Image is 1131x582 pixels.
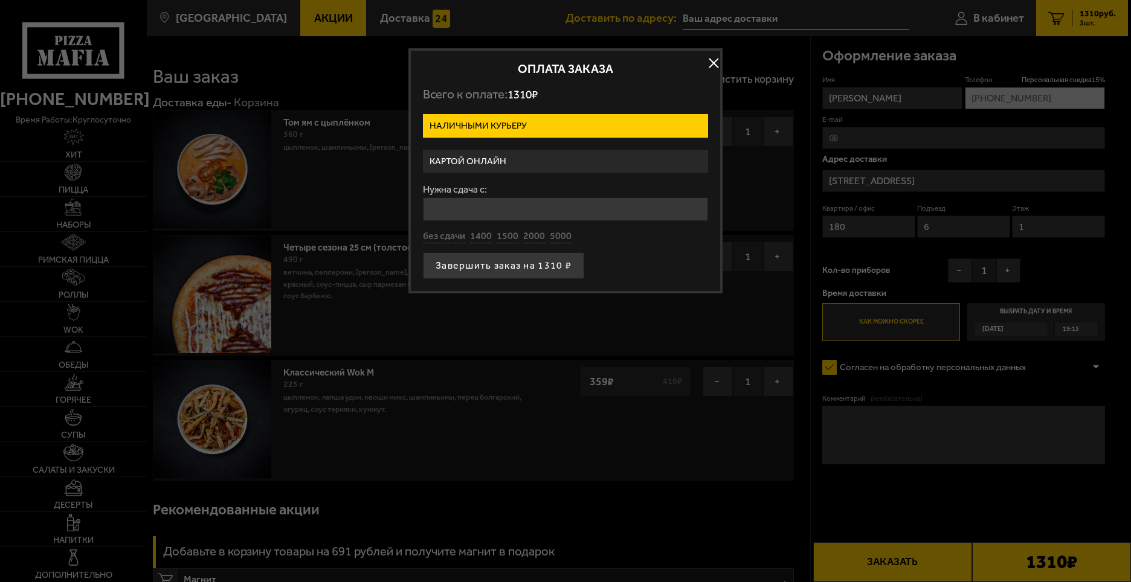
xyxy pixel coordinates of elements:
[470,230,492,243] button: 1400
[423,252,584,279] button: Завершить заказ на 1310 ₽
[423,185,708,194] label: Нужна сдача с:
[423,150,708,173] label: Картой онлайн
[507,88,538,101] span: 1310 ₽
[523,230,545,243] button: 2000
[423,87,708,102] p: Всего к оплате:
[550,230,572,243] button: 5000
[423,114,708,138] label: Наличными курьеру
[423,230,465,243] button: без сдачи
[497,230,518,243] button: 1500
[423,63,708,75] h2: Оплата заказа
